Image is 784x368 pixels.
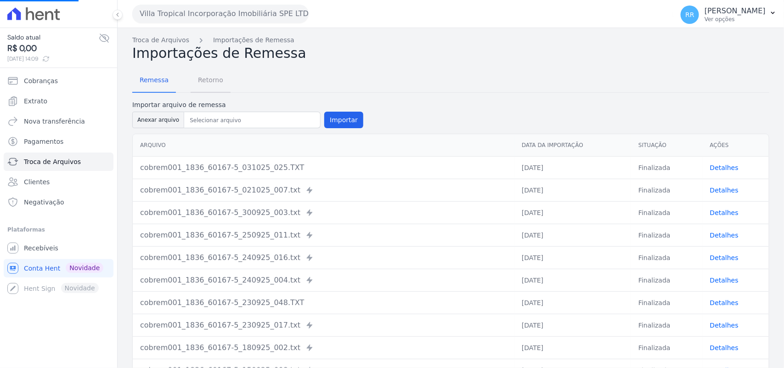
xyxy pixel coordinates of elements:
td: [DATE] [514,201,631,224]
td: [DATE] [514,314,631,336]
div: cobrem001_1836_60167-5_250925_011.txt [140,230,507,241]
span: Negativação [24,198,64,207]
a: Detalhes [710,277,739,284]
th: Ações [703,134,769,157]
a: Detalhes [710,322,739,329]
p: Ver opções [705,16,766,23]
span: Extrato [24,96,47,106]
span: RR [685,11,694,18]
th: Arquivo [133,134,514,157]
a: Negativação [4,193,113,211]
span: Recebíveis [24,243,58,253]
div: Plataformas [7,224,110,235]
span: [DATE] 14:09 [7,55,99,63]
a: Remessa [132,69,176,93]
td: Finalizada [631,179,703,201]
td: [DATE] [514,246,631,269]
span: Pagamentos [24,137,63,146]
td: Finalizada [631,291,703,314]
span: Remessa [134,71,174,89]
span: Cobranças [24,76,58,85]
button: Villa Tropical Incorporação Imobiliária SPE LTDA [132,5,309,23]
div: cobrem001_1836_60167-5_230925_048.TXT [140,297,507,308]
td: [DATE] [514,224,631,246]
span: Troca de Arquivos [24,157,81,166]
th: Situação [631,134,703,157]
a: Detalhes [710,299,739,306]
td: Finalizada [631,201,703,224]
a: Detalhes [710,232,739,239]
td: [DATE] [514,269,631,291]
div: cobrem001_1836_60167-5_300925_003.txt [140,207,507,218]
td: [DATE] [514,179,631,201]
nav: Sidebar [7,72,110,298]
a: Detalhes [710,344,739,351]
a: Detalhes [710,209,739,216]
div: cobrem001_1836_60167-5_230925_017.txt [140,320,507,331]
td: Finalizada [631,224,703,246]
a: Troca de Arquivos [132,35,189,45]
a: Nova transferência [4,112,113,130]
nav: Breadcrumb [132,35,769,45]
p: [PERSON_NAME] [705,6,766,16]
span: Nova transferência [24,117,85,126]
button: RR [PERSON_NAME] Ver opções [673,2,784,28]
span: Conta Hent [24,264,60,273]
td: Finalizada [631,314,703,336]
a: Troca de Arquivos [4,153,113,171]
a: Extrato [4,92,113,110]
td: [DATE] [514,291,631,314]
span: Novidade [66,263,103,273]
a: Conta Hent Novidade [4,259,113,277]
th: Data da Importação [514,134,631,157]
h2: Importações de Remessa [132,45,769,62]
a: Retorno [191,69,231,93]
div: cobrem001_1836_60167-5_240925_004.txt [140,275,507,286]
button: Anexar arquivo [132,112,184,128]
a: Cobranças [4,72,113,90]
td: Finalizada [631,246,703,269]
a: Clientes [4,173,113,191]
button: Importar [324,112,363,128]
span: Retorno [192,71,229,89]
td: [DATE] [514,156,631,179]
td: Finalizada [631,336,703,359]
div: cobrem001_1836_60167-5_240925_016.txt [140,252,507,263]
span: R$ 0,00 [7,42,99,55]
span: Clientes [24,177,50,187]
td: Finalizada [631,156,703,179]
input: Selecionar arquivo [186,115,318,126]
a: Recebíveis [4,239,113,257]
td: Finalizada [631,269,703,291]
label: Importar arquivo de remessa [132,100,363,110]
div: cobrem001_1836_60167-5_180925_002.txt [140,342,507,353]
a: Pagamentos [4,132,113,151]
a: Detalhes [710,254,739,261]
a: Detalhes [710,164,739,171]
a: Importações de Remessa [213,35,294,45]
div: cobrem001_1836_60167-5_021025_007.txt [140,185,507,196]
span: Saldo atual [7,33,99,42]
a: Detalhes [710,187,739,194]
div: cobrem001_1836_60167-5_031025_025.TXT [140,162,507,173]
td: [DATE] [514,336,631,359]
